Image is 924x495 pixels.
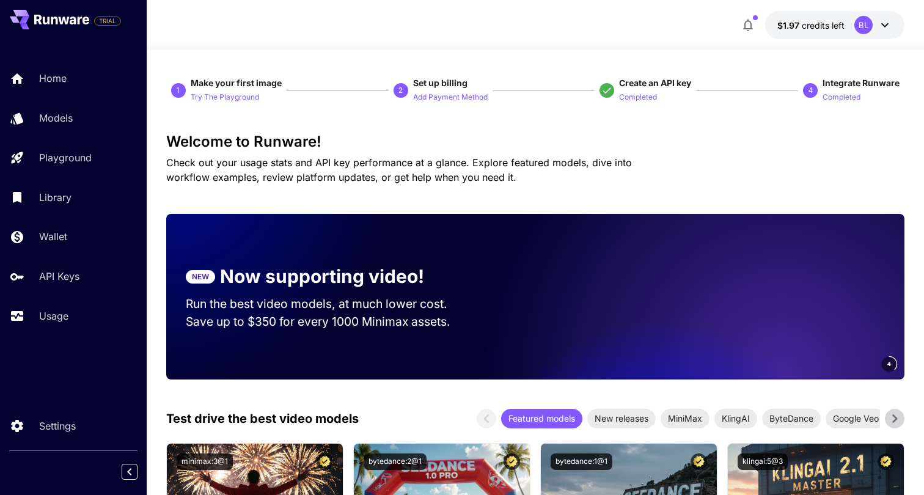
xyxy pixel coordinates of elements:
p: NEW [192,271,209,282]
div: New releases [587,409,656,428]
p: 1 [176,85,180,96]
p: Home [39,71,67,86]
div: Google Veo [826,409,886,428]
button: Try The Playground [191,89,259,104]
p: 4 [809,85,813,96]
button: minimax:3@1 [177,453,233,470]
button: klingai:5@3 [738,453,788,470]
button: Completed [619,89,657,104]
div: KlingAI [714,409,757,428]
p: Save up to $350 for every 1000 Minimax assets. [186,313,471,331]
p: Playground [39,150,92,165]
p: Completed [619,92,657,103]
h3: Welcome to Runware! [166,133,904,150]
span: New releases [587,412,656,425]
span: Integrate Runware [823,78,900,88]
p: 2 [398,85,403,96]
p: Run the best video models, at much lower cost. [186,295,471,313]
span: Google Veo [826,412,886,425]
button: Add Payment Method [413,89,488,104]
span: Create an API key [619,78,691,88]
p: Completed [823,92,860,103]
button: $1.9712BL [765,11,904,39]
button: Completed [823,89,860,104]
div: Featured models [501,409,582,428]
span: Add your payment card to enable full platform functionality. [94,13,121,28]
span: credits left [802,20,845,31]
button: bytedance:1@1 [551,453,612,470]
p: Test drive the best video models [166,409,359,428]
span: Check out your usage stats and API key performance at a glance. Explore featured models, dive int... [166,156,632,183]
span: 4 [887,359,891,369]
span: Set up billing [413,78,468,88]
button: Certified Model – Vetted for best performance and includes a commercial license. [504,453,520,470]
div: BL [854,16,873,34]
div: $1.9712 [777,19,845,32]
button: Collapse sidebar [122,464,137,480]
span: ByteDance [762,412,821,425]
p: Models [39,111,73,125]
p: Try The Playground [191,92,259,103]
p: Library [39,190,71,205]
span: $1.97 [777,20,802,31]
button: bytedance:2@1 [364,453,427,470]
span: Featured models [501,412,582,425]
span: MiniMax [661,412,710,425]
p: Settings [39,419,76,433]
span: TRIAL [95,16,120,26]
span: Make your first image [191,78,282,88]
p: API Keys [39,269,79,284]
p: Wallet [39,229,67,244]
button: Certified Model – Vetted for best performance and includes a commercial license. [691,453,707,470]
button: Certified Model – Vetted for best performance and includes a commercial license. [317,453,333,470]
p: Now supporting video! [220,263,424,290]
span: KlingAI [714,412,757,425]
div: Collapse sidebar [131,461,147,483]
p: Usage [39,309,68,323]
div: ByteDance [762,409,821,428]
div: MiniMax [661,409,710,428]
button: Certified Model – Vetted for best performance and includes a commercial license. [878,453,894,470]
p: Add Payment Method [413,92,488,103]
